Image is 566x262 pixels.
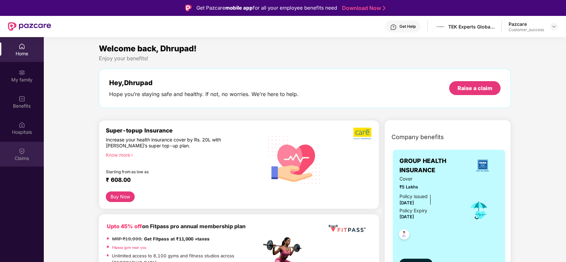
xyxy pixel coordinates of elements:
[263,127,326,191] img: svg+xml;base64,PHN2ZyB4bWxucz0iaHR0cDovL3d3dy53My5vcmcvMjAwMC9zdmciIHhtbG5zOnhsaW5rPSJodHRwOi8vd3...
[19,69,25,76] img: svg+xml;base64,PHN2ZyB3aWR0aD0iMjAiIGhlaWdodD0iMjAiIHZpZXdCb3g9IjAgMCAyMCAyMCIgZmlsbD0ibm9uZSIgeG...
[196,4,337,12] div: Get Pazcare for all your employee benefits need
[399,156,466,175] span: GROUP HEALTH INSURANCE
[448,24,495,30] div: TEK Experts Global Limited
[8,22,51,31] img: New Pazcare Logo
[468,199,490,221] img: icon
[399,175,459,183] span: Cover
[109,91,299,98] div: Hope you’re staying safe and healthy. If not, no worries. We’re here to help.
[130,153,134,157] span: right
[399,183,459,190] span: ₹5 Lakhs
[99,44,197,53] span: Welcome back, Dhrupad!
[112,245,146,249] a: Fitpass gym near you
[19,43,25,50] img: svg+xml;base64,PHN2ZyBpZD0iSG9tZSIgeG1sbnM9Imh0dHA6Ly93d3cudzMub3JnLzIwMDAvc3ZnIiB3aWR0aD0iMjAiIG...
[106,169,233,174] div: Starting from as low as
[399,200,414,205] span: [DATE]
[474,157,492,175] img: insurerLogo
[106,152,257,157] div: Know more
[19,122,25,128] img: svg+xml;base64,PHN2ZyBpZD0iSG9zcGl0YWxzIiB4bWxucz0iaHR0cDovL3d3dy53My5vcmcvMjAwMC9zdmciIHdpZHRoPS...
[99,55,511,62] div: Enjoy your benefits!
[509,27,544,32] div: Customer_success
[399,214,414,219] span: [DATE]
[353,127,372,140] img: b5dec4f62d2307b9de63beb79f102df3.png
[390,24,397,30] img: svg+xml;base64,PHN2ZyBpZD0iSGVscC0zMngzMiIgeG1sbnM9Imh0dHA6Ly93d3cudzMub3JnLzIwMDAvc3ZnIiB3aWR0aD...
[109,79,299,87] div: Hey, Dhrupad
[106,191,135,202] button: Buy Now
[106,127,261,134] div: Super-topup Insurance
[399,24,416,29] div: Get Help
[19,95,25,102] img: svg+xml;base64,PHN2ZyBpZD0iQmVuZWZpdHMiIHhtbG5zPSJodHRwOi8vd3d3LnczLm9yZy8yMDAwL3N2ZyIgd2lkdGg9Ij...
[112,236,143,241] del: MRP ₹19,999,
[399,207,427,214] div: Policy Expiry
[107,223,142,230] b: Upto 45% off
[185,5,192,11] img: Logo
[551,24,557,29] img: svg+xml;base64,PHN2ZyBpZD0iRHJvcGRvd24tMzJ4MzIiIHhtbG5zPSJodHRwOi8vd3d3LnczLm9yZy8yMDAwL3N2ZyIgd2...
[509,21,544,27] div: Pazcare
[106,177,255,184] div: ₹ 608.00
[458,84,492,92] div: Raise a claim
[436,22,445,31] img: Tek%20Experts%20logo%20(002)%20(002).png
[342,5,384,12] a: Download Now
[144,236,210,241] strong: Get Fitpass at ₹11,000 +taxes
[383,5,386,12] img: Stroke
[19,148,25,154] img: svg+xml;base64,PHN2ZyBpZD0iQ2xhaW0iIHhtbG5zPSJodHRwOi8vd3d3LnczLm9yZy8yMDAwL3N2ZyIgd2lkdGg9IjIwIi...
[396,227,412,243] img: svg+xml;base64,PHN2ZyB4bWxucz0iaHR0cDovL3d3dy53My5vcmcvMjAwMC9zdmciIHdpZHRoPSI0OC45NDMiIGhlaWdodD...
[391,132,444,142] span: Company benefits
[327,222,367,235] img: fppp.png
[106,137,233,149] div: Increase your health insurance cover by Rs. 20L with [PERSON_NAME]’s super top-up plan.
[399,193,428,200] div: Policy issued
[107,223,246,230] b: on Fitpass pro annual membership plan
[225,5,253,11] strong: mobile app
